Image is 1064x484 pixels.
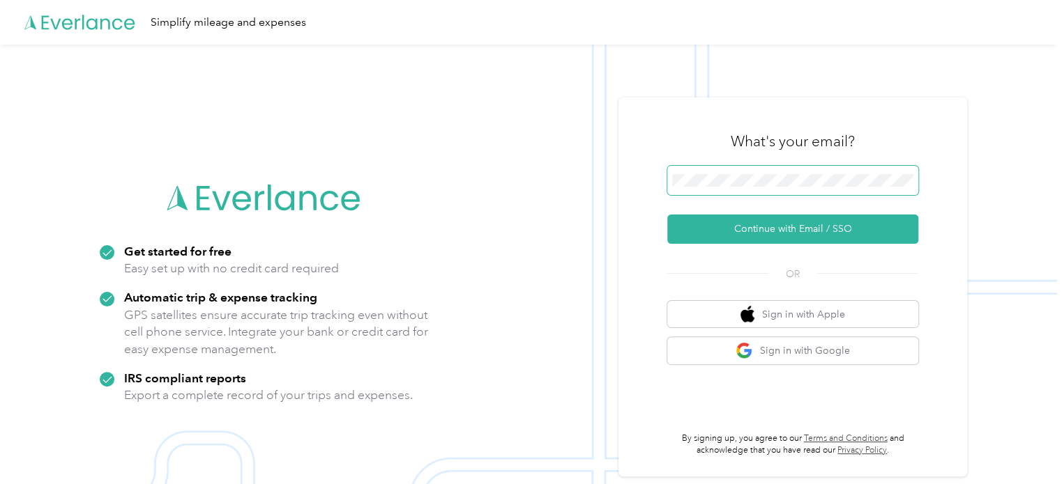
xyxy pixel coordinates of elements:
[124,387,413,404] p: Export a complete record of your trips and expenses.
[151,14,306,31] div: Simplify mileage and expenses
[667,337,918,364] button: google logoSign in with Google
[667,214,918,244] button: Continue with Email / SSO
[124,290,317,304] strong: Automatic trip & expense tracking
[667,432,918,457] p: By signing up, you agree to our and acknowledge that you have read our .
[124,244,231,258] strong: Get started for free
[804,433,888,444] a: Terms and Conditions
[736,342,753,359] img: google logo
[124,370,246,385] strong: IRS compliant reports
[667,301,918,328] button: apple logoSign in with Apple
[124,306,429,358] p: GPS satellites ensure accurate trip tracking even without cell phone service. Integrate your bank...
[731,132,855,151] h3: What's your email?
[837,445,887,455] a: Privacy Policy
[768,267,817,281] span: OR
[124,260,339,277] p: Easy set up with no credit card required
[740,306,754,323] img: apple logo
